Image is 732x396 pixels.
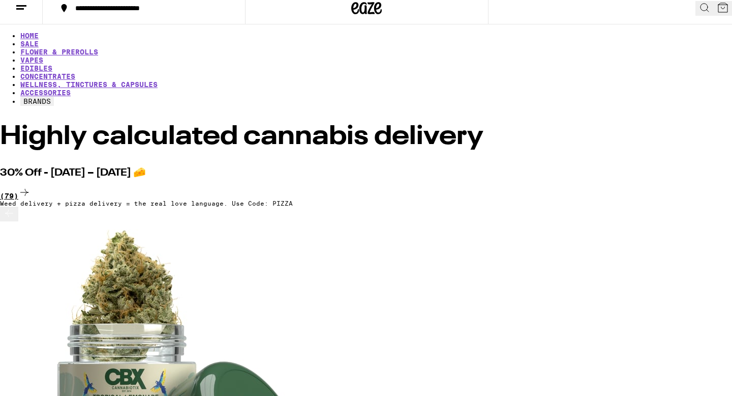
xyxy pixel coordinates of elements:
[20,89,71,97] a: ACCESSORIES
[20,40,39,48] a: SALE
[265,37,395,68] button: Redirect to URL
[20,64,52,72] a: EDIBLES
[46,33,236,58] div: Give $30, Get $40!
[20,48,98,56] a: FLOWER & PREROLLS
[20,97,54,106] button: BRANDS
[20,56,43,64] a: VAPES
[20,72,75,80] a: CONCENTRATES
[367,87,378,98] img: 81f27c5c-57f6-44aa-9514-2feda04d171f.png
[5,13,36,42] img: smile_yellow.png
[371,1,425,40] img: Vector.png
[20,32,39,40] a: HOME
[20,80,158,89] a: WELLNESS, TINCTURES & CAPSULES
[48,58,171,83] div: Refer a friend with [PERSON_NAME]
[38,80,49,91] img: star.png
